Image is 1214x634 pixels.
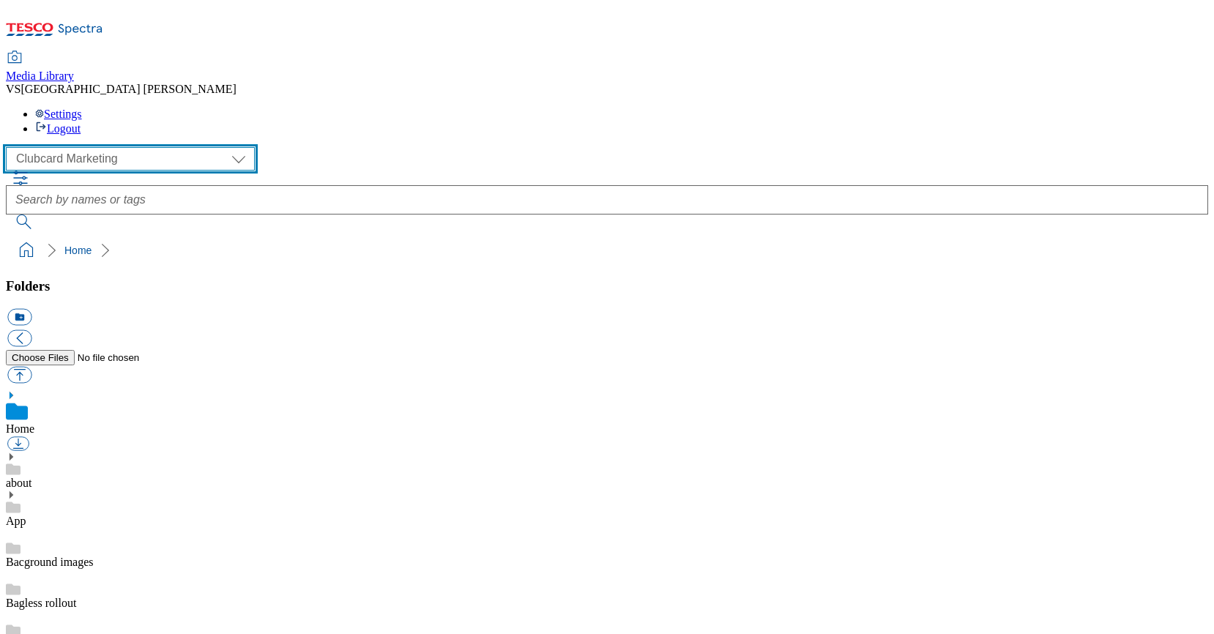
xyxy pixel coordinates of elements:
[6,278,1208,294] h3: Folders
[6,185,1208,215] input: Search by names or tags
[6,236,1208,264] nav: breadcrumb
[35,108,82,120] a: Settings
[6,83,21,95] span: VS
[6,556,94,568] a: Bacground images
[64,245,92,256] a: Home
[6,422,34,435] a: Home
[6,515,26,527] a: App
[6,70,74,82] span: Media Library
[6,597,76,609] a: Bagless rollout
[6,477,32,489] a: about
[35,122,81,135] a: Logout
[21,83,236,95] span: [GEOGRAPHIC_DATA] [PERSON_NAME]
[15,239,38,262] a: home
[6,52,74,83] a: Media Library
